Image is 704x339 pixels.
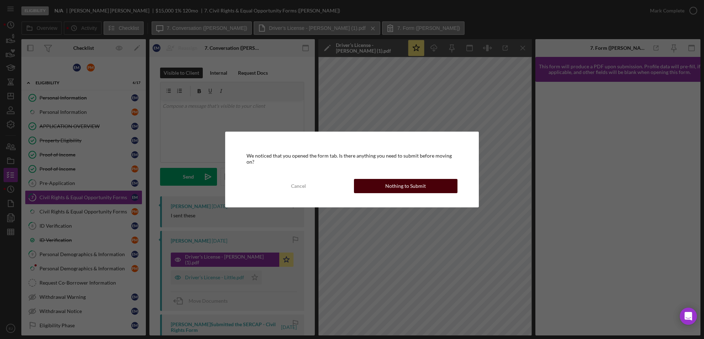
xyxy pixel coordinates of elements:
div: Open Intercom Messenger [680,308,697,325]
button: Cancel [247,179,350,193]
button: Nothing to Submit [354,179,458,193]
div: Nothing to Submit [385,179,426,193]
div: We noticed that you opened the form tab. Is there anything you need to submit before moving on? [247,153,458,164]
div: Cancel [291,179,306,193]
